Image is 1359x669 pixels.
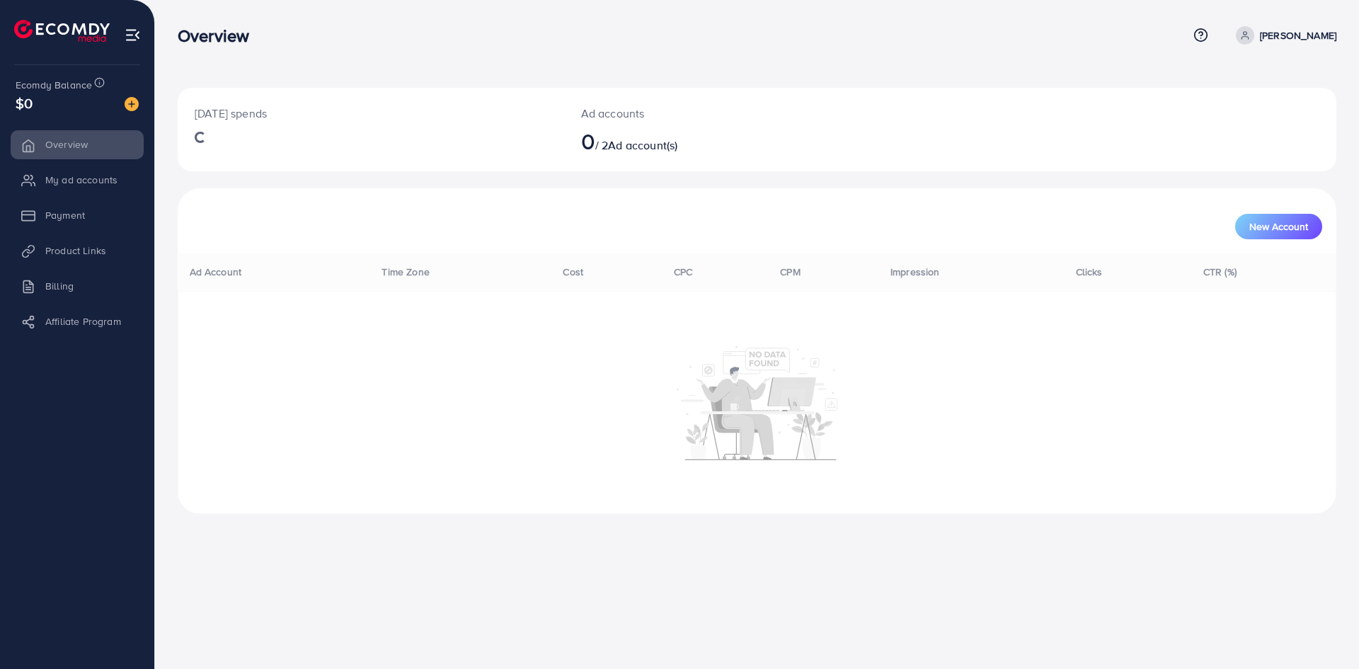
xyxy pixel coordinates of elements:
[608,137,677,153] span: Ad account(s)
[1230,26,1336,45] a: [PERSON_NAME]
[14,20,110,42] img: logo
[1249,222,1308,231] span: New Account
[1235,214,1322,239] button: New Account
[178,25,260,46] h3: Overview
[125,97,139,111] img: image
[125,27,141,43] img: menu
[581,127,837,154] h2: / 2
[1260,27,1336,44] p: [PERSON_NAME]
[195,105,547,122] p: [DATE] spends
[581,125,595,157] span: 0
[581,105,837,122] p: Ad accounts
[16,93,33,113] span: $0
[16,78,92,92] span: Ecomdy Balance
